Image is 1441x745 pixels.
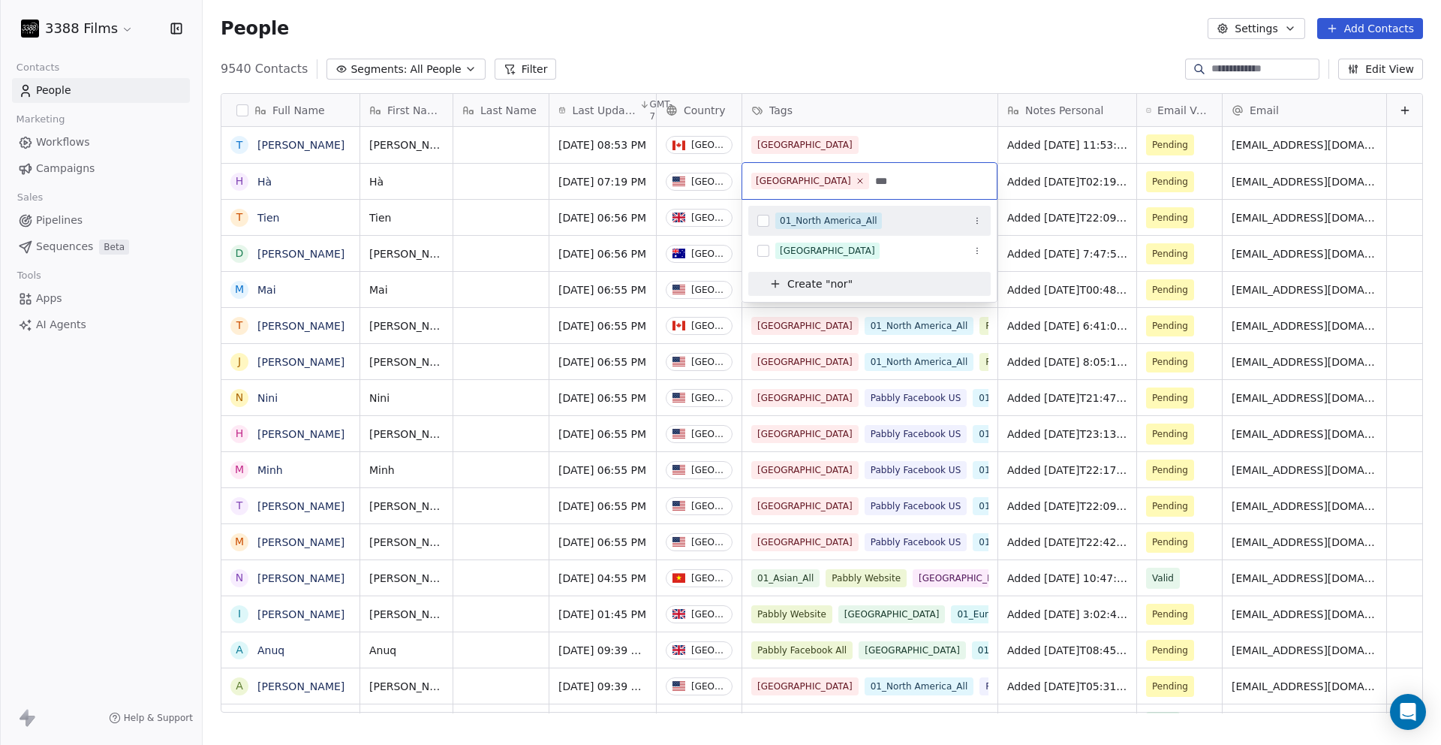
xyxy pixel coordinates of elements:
button: Create "nor" [757,272,982,296]
div: [GEOGRAPHIC_DATA] [780,244,875,258]
span: nor [830,276,847,292]
span: " [848,276,853,292]
div: 01_North America_All [780,214,877,228]
span: Create " [787,276,830,292]
div: Suggestions [748,206,991,296]
div: [GEOGRAPHIC_DATA] [756,174,851,188]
